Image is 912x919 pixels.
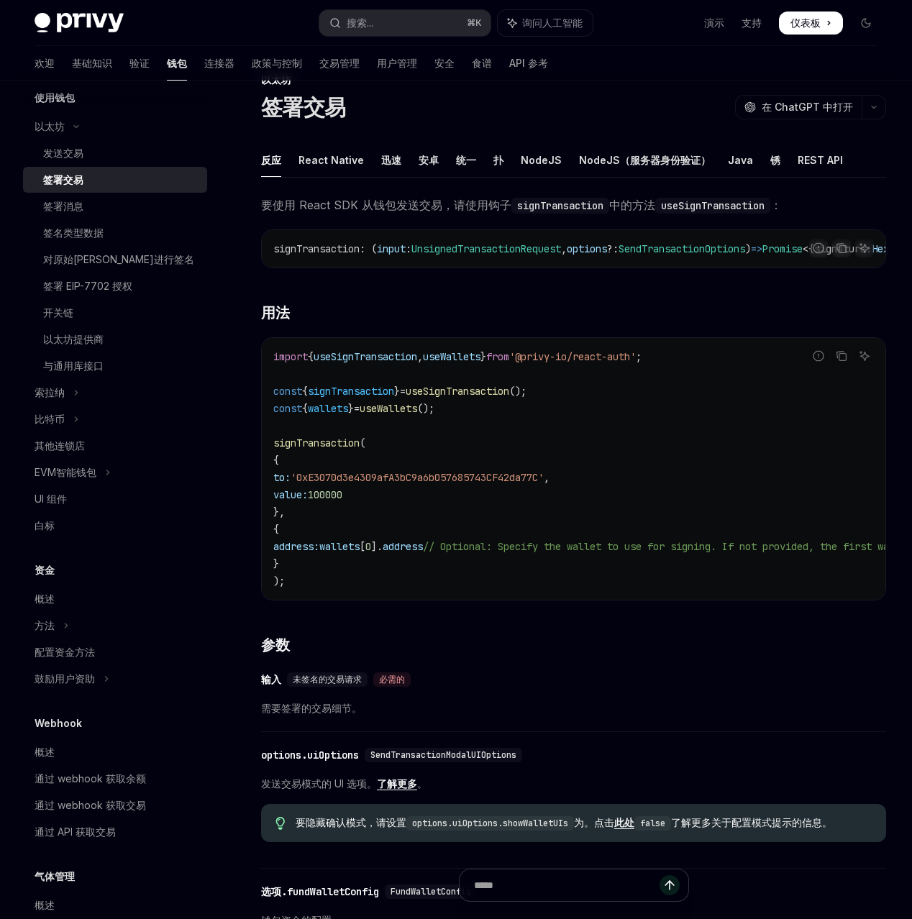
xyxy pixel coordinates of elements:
[23,247,207,273] a: 对原始[PERSON_NAME]进行签名
[417,350,423,363] span: ,
[23,586,207,612] a: 概述
[745,242,751,255] span: )
[72,46,112,81] a: 基础知识
[298,154,364,166] font: React Native
[360,540,365,553] span: [
[655,198,770,214] code: useSignTransaction
[614,816,634,828] font: 此处
[273,506,285,518] span: },
[35,772,146,785] font: 通过 webhook 获取余额
[23,406,207,432] button: 切换比特币部分
[35,899,55,911] font: 概述
[129,57,150,69] font: 验证
[23,513,207,539] a: 白标
[728,154,753,166] font: Java
[261,198,511,212] font: 要使用 React SDK 从钱包发送交易，请使用钩子
[23,353,207,379] a: 与通用库接口
[23,380,207,406] button: 切换 Solana 部分
[400,385,406,398] span: =
[23,326,207,352] a: 以太坊提供商
[809,239,828,257] button: 报告错误代码
[261,673,281,686] font: 输入
[129,46,150,81] a: 验证
[475,17,482,28] font: K
[23,114,207,140] button: 切换以太坊部分
[23,819,207,845] a: 通过 API 获取交易
[273,488,308,501] span: value:
[371,540,383,553] span: ].
[762,242,803,255] span: Promise
[509,350,636,363] span: '@privy-io/react-auth'
[486,350,509,363] span: from
[308,350,314,363] span: {
[23,739,207,765] a: 概述
[417,402,434,415] span: ();
[273,575,285,587] span: );
[751,242,762,255] span: =>
[43,227,104,239] font: 签名类型数据
[35,519,55,531] font: 白标
[23,613,207,639] button: 切换方法部分
[742,16,762,30] a: 支持
[704,17,724,29] font: 演示
[23,140,207,166] a: 发送交易
[472,46,492,81] a: 食谱
[855,347,874,365] button: 询问人工智能
[770,154,780,166] font: 锈
[360,436,365,449] span: (
[167,46,187,81] a: 钱包
[314,350,417,363] span: useSignTransaction
[347,17,373,29] font: 搜索...
[377,777,417,790] a: 了解更多
[308,402,348,415] span: wallets
[383,540,423,553] span: address
[360,242,377,255] span: : (
[354,402,360,415] span: =
[261,777,377,790] font: 发送交易模式的 UI 选项。
[261,304,289,321] font: 用法
[273,350,308,363] span: import
[735,95,862,119] button: 在 ChatGPT 中打开
[291,471,544,484] span: '0xE3070d3e4309afA3bC9a6b057685743CF42da77C'
[434,57,455,69] font: 安全
[406,385,509,398] span: useSignTransaction
[522,17,583,29] font: 询问人工智能
[35,13,124,33] img: 深色标志
[35,386,65,398] font: 索拉纳
[832,347,851,365] button: 复制代码块中的内容
[23,220,207,246] a: 签名类型数据
[35,57,55,69] font: 欢迎
[822,816,832,828] font: 。
[35,672,95,685] font: 鼓励用户资助
[35,646,95,658] font: 配置资金方法
[35,619,55,631] font: 方法
[275,817,286,830] svg: 提示
[381,154,401,166] font: 迅速
[35,46,55,81] a: 欢迎
[261,94,345,120] font: 签署交易
[23,892,207,918] a: 概述
[855,239,874,257] button: 询问人工智能
[273,540,319,553] span: address:
[377,46,417,81] a: 用户管理
[35,413,65,425] font: 比特币
[261,702,362,714] font: 需要签署的交易细节。
[365,540,371,553] span: 0
[302,385,308,398] span: {
[43,280,132,292] font: 签署 EIP-7702 授权
[35,564,55,576] font: 资金
[411,242,561,255] span: UnsignedTransactionRequest
[319,46,360,81] a: 交易管理
[273,402,302,415] span: const
[35,439,85,452] font: 其他连锁店
[252,57,302,69] font: 政策与控制
[43,173,83,186] font: 签署交易
[261,749,359,762] font: options.uiOptions
[35,799,146,811] font: 通过 webhook 获取交易
[204,57,234,69] font: 连接器
[467,17,475,28] font: ⌘
[23,766,207,792] a: 通过 webhook 获取余额
[348,402,354,415] span: }
[319,10,491,36] button: 打开搜索
[609,198,655,212] font: 中的方法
